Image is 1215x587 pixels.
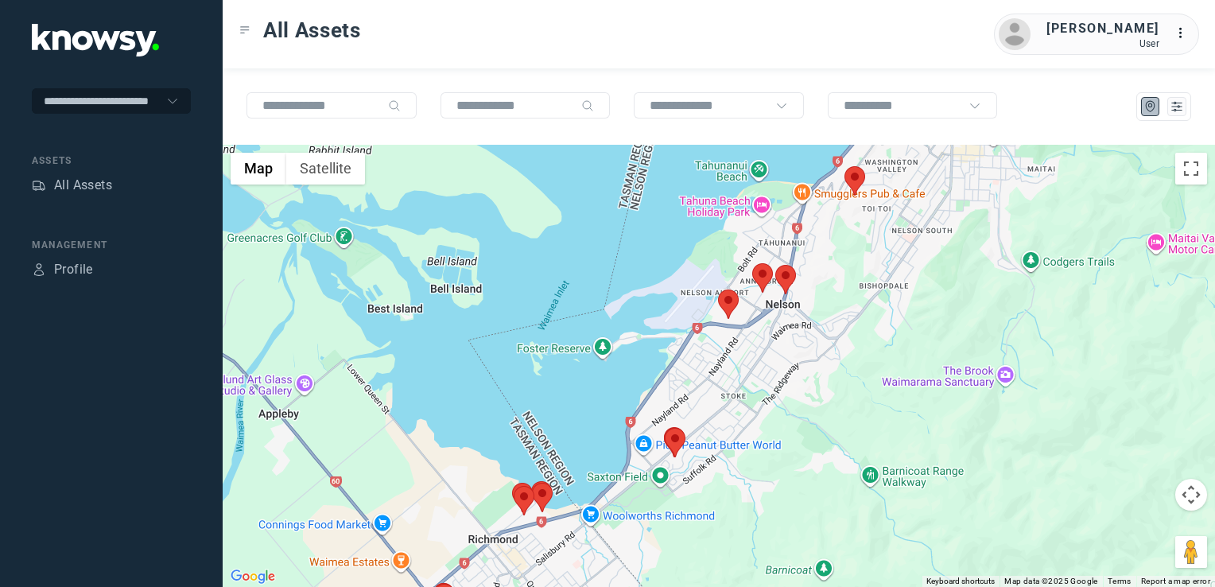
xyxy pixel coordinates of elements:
[32,262,46,277] div: Profile
[1175,24,1194,45] div: :
[1046,19,1159,38] div: [PERSON_NAME]
[1175,536,1207,568] button: Drag Pegman onto the map to open Street View
[1175,479,1207,511] button: Map camera controls
[581,99,594,112] div: Search
[32,238,191,252] div: Management
[54,260,93,279] div: Profile
[1175,153,1207,185] button: Toggle fullscreen view
[926,576,995,587] button: Keyboard shortcuts
[32,260,93,279] a: ProfileProfile
[1004,577,1097,585] span: Map data ©2025 Google
[1141,577,1210,585] a: Report a map error
[1046,38,1159,49] div: User
[1175,24,1194,43] div: :
[388,99,401,112] div: Search
[1176,27,1192,39] tspan: ...
[32,24,159,56] img: Application Logo
[227,566,279,587] a: Open this area in Google Maps (opens a new window)
[32,178,46,192] div: Assets
[1108,577,1132,585] a: Terms (opens in new tab)
[54,176,112,195] div: All Assets
[1170,99,1184,114] div: List
[32,176,112,195] a: AssetsAll Assets
[263,16,361,45] span: All Assets
[231,153,286,185] button: Show street map
[32,154,191,168] div: Assets
[239,25,250,36] div: Toggle Menu
[1143,99,1158,114] div: Map
[286,153,365,185] button: Show satellite imagery
[227,566,279,587] img: Google
[999,18,1031,50] img: avatar.png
